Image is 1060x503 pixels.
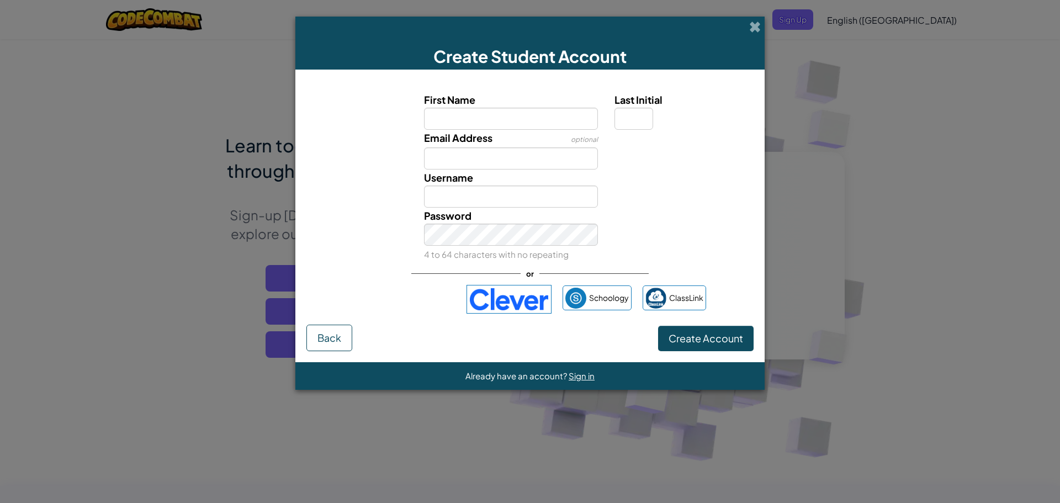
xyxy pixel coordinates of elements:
[317,331,341,344] span: Back
[306,325,352,351] button: Back
[565,288,586,309] img: schoology.png
[424,249,569,260] small: 4 to 64 characters with no repeating
[467,285,552,314] img: clever-logo-blue.png
[424,131,492,144] span: Email Address
[465,370,569,381] span: Already have an account?
[348,287,461,311] iframe: Sign in with Google Button
[614,93,662,106] span: Last Initial
[424,93,475,106] span: First Name
[669,290,703,306] span: ClassLink
[589,290,629,306] span: Schoology
[433,46,627,67] span: Create Student Account
[521,266,539,282] span: or
[658,326,754,351] button: Create Account
[571,135,598,144] span: optional
[424,209,471,222] span: Password
[669,332,743,345] span: Create Account
[569,370,595,381] a: Sign in
[645,288,666,309] img: classlink-logo-small.png
[424,171,473,184] span: Username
